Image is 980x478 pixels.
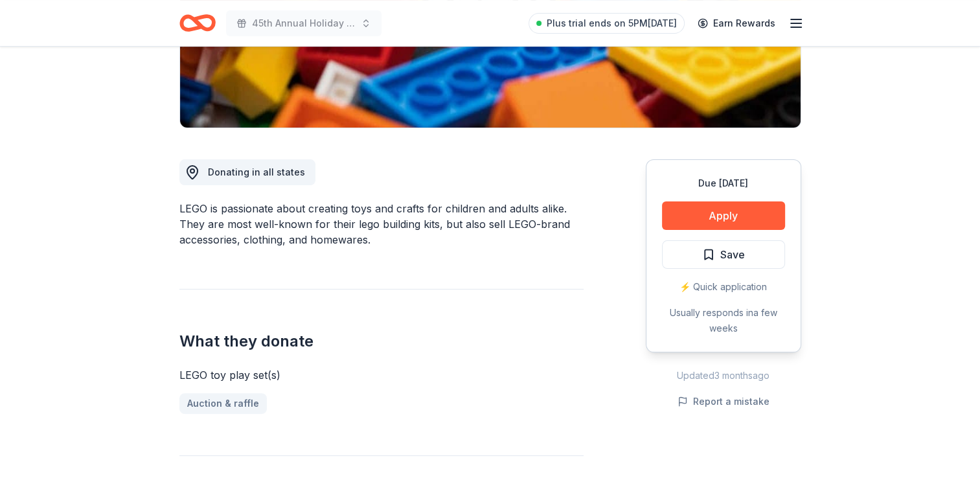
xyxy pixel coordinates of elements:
[179,367,584,383] div: LEGO toy play set(s)
[179,331,584,352] h2: What they donate
[529,13,685,34] a: Plus trial ends on 5PM[DATE]
[646,368,801,383] div: Updated 3 months ago
[252,16,356,31] span: 45th Annual Holiday Craft Show
[720,246,745,263] span: Save
[179,201,584,247] div: LEGO is passionate about creating toys and crafts for children and adults alike. They are most we...
[662,240,785,269] button: Save
[662,201,785,230] button: Apply
[547,16,677,31] span: Plus trial ends on 5PM[DATE]
[662,305,785,336] div: Usually responds in a few weeks
[208,166,305,177] span: Donating in all states
[662,279,785,295] div: ⚡️ Quick application
[690,12,783,35] a: Earn Rewards
[226,10,382,36] button: 45th Annual Holiday Craft Show
[179,8,216,38] a: Home
[179,393,267,414] a: Auction & raffle
[662,176,785,191] div: Due [DATE]
[678,394,769,409] button: Report a mistake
